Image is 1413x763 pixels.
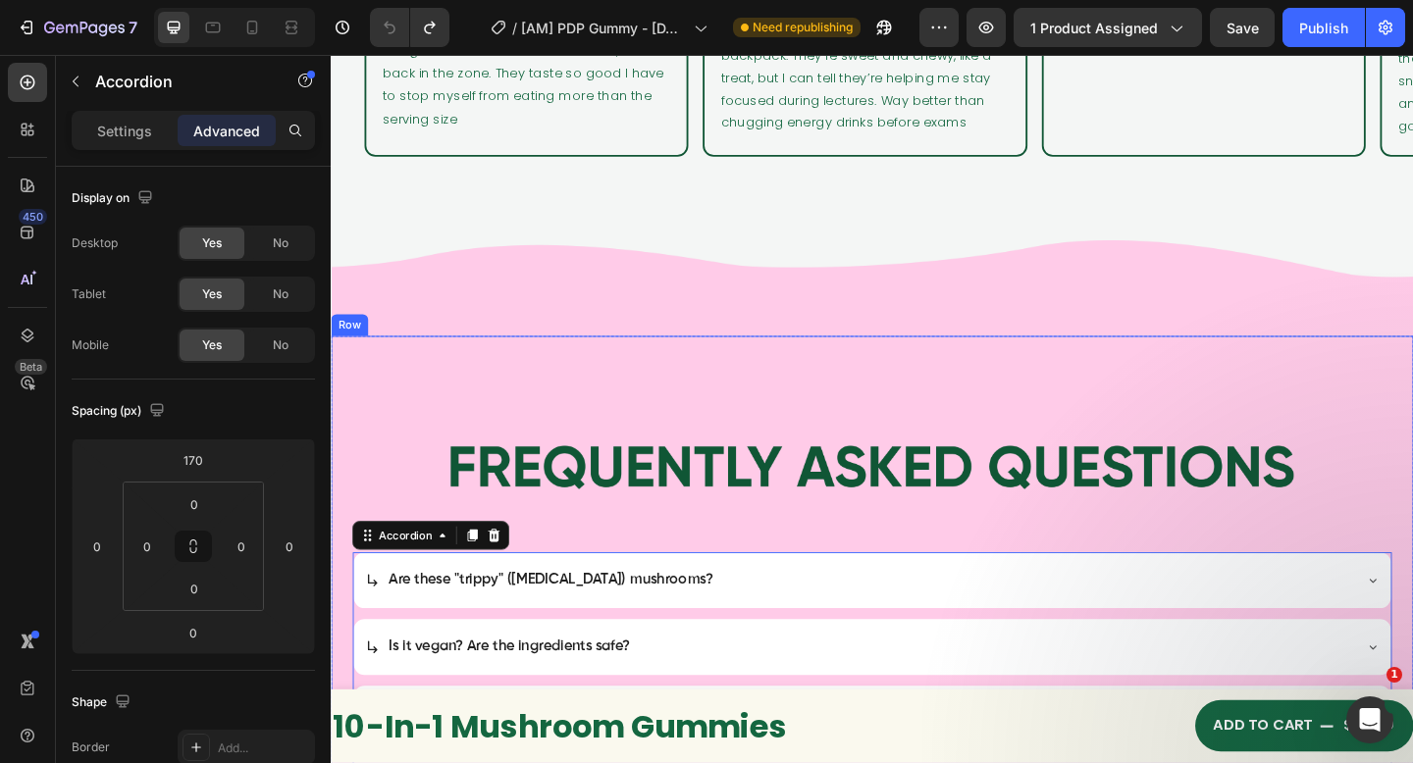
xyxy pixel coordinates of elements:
[63,636,326,652] span: Is it vegan? Are the ingredients safe?
[202,285,222,303] span: Yes
[4,285,36,303] div: Row
[174,445,213,475] input: 170
[1346,696,1393,743] iframe: Intercom live chat
[8,8,146,47] button: 7
[370,8,449,47] div: Undo/Redo
[129,16,137,39] p: 7
[95,70,262,93] p: Accordion
[97,121,152,141] p: Settings
[512,18,517,38] span: /
[753,19,853,36] span: Need republishing
[132,532,162,561] input: 0px
[175,574,214,603] input: 0px
[72,336,109,354] div: Mobile
[19,209,47,225] div: 450
[960,716,1068,744] div: ADD TO CART
[273,336,288,354] span: No
[273,234,288,252] span: No
[275,532,304,561] input: 0
[175,489,214,519] input: 0px
[1387,667,1402,683] span: 1
[202,336,222,354] span: Yes
[174,618,213,647] input: 0
[521,18,686,38] span: [AM] PDP Gummy - [DATE] 10:54:22
[1014,8,1202,47] button: 1 product assigned
[72,234,118,252] div: Desktop
[1210,8,1275,47] button: Save
[1299,18,1348,38] div: Publish
[1282,8,1365,47] button: Publish
[218,739,310,757] div: Add...
[72,738,110,756] div: Border
[1030,18,1158,38] span: 1 product assigned
[227,532,256,561] input: 0px
[331,55,1413,763] iframe: Design area
[48,514,114,532] div: Accordion
[202,234,222,252] span: Yes
[1227,20,1259,36] span: Save
[940,702,1177,758] button: ADD TO CART&nbsp;
[1099,714,1158,746] div: $34.90
[63,563,416,580] span: Are these "trippy" ([MEDICAL_DATA]) mushrooms?
[72,185,157,212] div: Display on
[82,532,112,561] input: 0
[15,359,47,375] div: Beta
[72,689,134,716] div: Shape
[72,398,169,425] div: Spacing (px)
[273,285,288,303] span: No
[72,285,106,303] div: Tablet
[193,121,260,141] p: Advanced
